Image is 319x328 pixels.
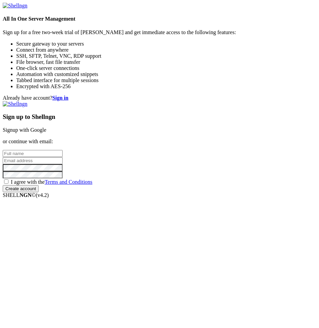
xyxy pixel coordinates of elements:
a: Signup with Google [3,127,46,133]
li: Automation with customized snippets [16,71,316,77]
input: Email address [3,157,63,164]
p: Sign up for a free two-week trial of [PERSON_NAME] and get immediate access to the following feat... [3,29,316,35]
li: Secure gateway to your servers [16,41,316,47]
div: Already have account? [3,95,316,101]
h4: All In One Server Management [3,16,316,22]
li: SSH, SFTP, Telnet, VNC, RDP support [16,53,316,59]
input: Create account [3,185,39,192]
span: SHELL © [3,192,49,198]
p: or continue with email: [3,138,316,145]
h3: Sign up to Shellngn [3,113,316,121]
span: I agree with the [11,179,92,185]
img: Shellngn [3,3,27,9]
a: Sign in [52,95,69,101]
li: File browser, fast file transfer [16,59,316,65]
li: Encrypted with AES-256 [16,83,316,90]
li: Tabbed interface for multiple sessions [16,77,316,83]
input: Full name [3,150,63,157]
span: 4.2.0 [36,192,49,198]
a: Terms and Conditions [45,179,92,185]
li: Connect from anywhere [16,47,316,53]
b: NGN [20,192,32,198]
img: Shellngn [3,101,27,107]
li: One-click server connections [16,65,316,71]
input: I agree with theTerms and Conditions [4,179,8,184]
